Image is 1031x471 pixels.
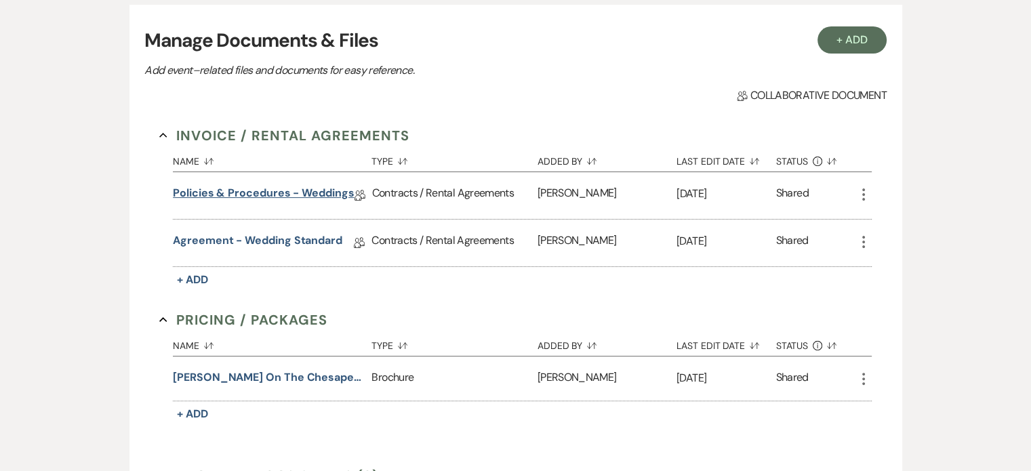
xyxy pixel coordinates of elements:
[676,185,776,203] p: [DATE]
[776,369,809,388] div: Shared
[776,330,855,356] button: Status
[538,220,676,266] div: [PERSON_NAME]
[372,172,538,219] div: Contracts / Rental Agreements
[776,146,855,171] button: Status
[676,232,776,250] p: [DATE]
[173,405,212,424] button: + Add
[776,341,809,350] span: Status
[538,146,676,171] button: Added By
[371,356,537,401] div: Brochure
[159,125,409,146] button: Invoice / Rental Agreements
[177,407,208,421] span: + Add
[538,356,676,401] div: [PERSON_NAME]
[371,220,537,266] div: Contracts / Rental Agreements
[676,369,776,387] p: [DATE]
[177,272,208,287] span: + Add
[173,185,354,206] a: Policies & Procedures - Weddings
[144,26,886,55] h3: Manage Documents & Files
[173,270,212,289] button: + Add
[173,330,371,356] button: Name
[538,330,676,356] button: Added By
[173,369,366,386] button: [PERSON_NAME] on the Chesapeake Brochure 2025/2026
[371,146,537,171] button: Type
[776,185,809,206] div: Shared
[737,87,886,104] span: Collaborative document
[173,146,371,171] button: Name
[676,330,776,356] button: Last Edit Date
[817,26,887,54] button: + Add
[173,232,342,253] a: Agreement - Wedding Standard
[538,172,676,219] div: [PERSON_NAME]
[776,157,809,166] span: Status
[776,232,809,253] div: Shared
[371,330,537,356] button: Type
[144,62,619,79] p: Add event–related files and documents for easy reference.
[159,310,327,330] button: Pricing / Packages
[676,146,776,171] button: Last Edit Date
